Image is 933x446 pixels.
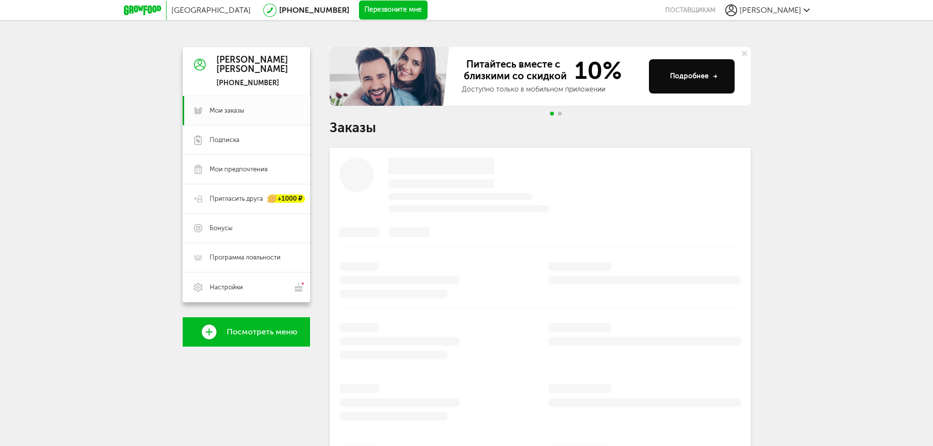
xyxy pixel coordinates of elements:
[279,5,349,15] a: [PHONE_NUMBER]
[359,0,428,20] button: Перезвоните мне
[210,253,281,262] span: Программа лояльности
[171,5,251,15] span: [GEOGRAPHIC_DATA]
[550,112,554,116] span: Go to slide 1
[183,125,310,155] a: Подписка
[210,136,239,144] span: Подписка
[216,55,288,75] div: [PERSON_NAME] [PERSON_NAME]
[210,194,263,203] span: Пригласить друга
[216,79,288,88] div: [PHONE_NUMBER]
[330,47,452,106] img: family-banner.579af9d.jpg
[649,59,735,94] button: Подробнее
[210,165,267,174] span: Мои предпочтения
[227,328,297,336] span: Посмотреть меню
[462,85,641,94] div: Доступно только в мобильном приложении
[558,112,562,116] span: Go to slide 2
[183,213,310,243] a: Бонусы
[183,243,310,272] a: Программа лояльности
[210,224,233,233] span: Бонусы
[210,106,244,115] span: Мои заказы
[740,5,801,15] span: [PERSON_NAME]
[183,96,310,125] a: Мои заказы
[569,58,622,83] span: 10%
[210,283,243,292] span: Настройки
[183,272,310,302] a: Настройки
[183,184,310,213] a: Пригласить друга +1000 ₽
[183,317,310,347] a: Посмотреть меню
[330,121,751,134] h1: Заказы
[183,155,310,184] a: Мои предпочтения
[462,58,569,83] span: Питайтесь вместе с близкими со скидкой
[670,71,718,81] div: Подробнее
[268,195,305,203] div: +1000 ₽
